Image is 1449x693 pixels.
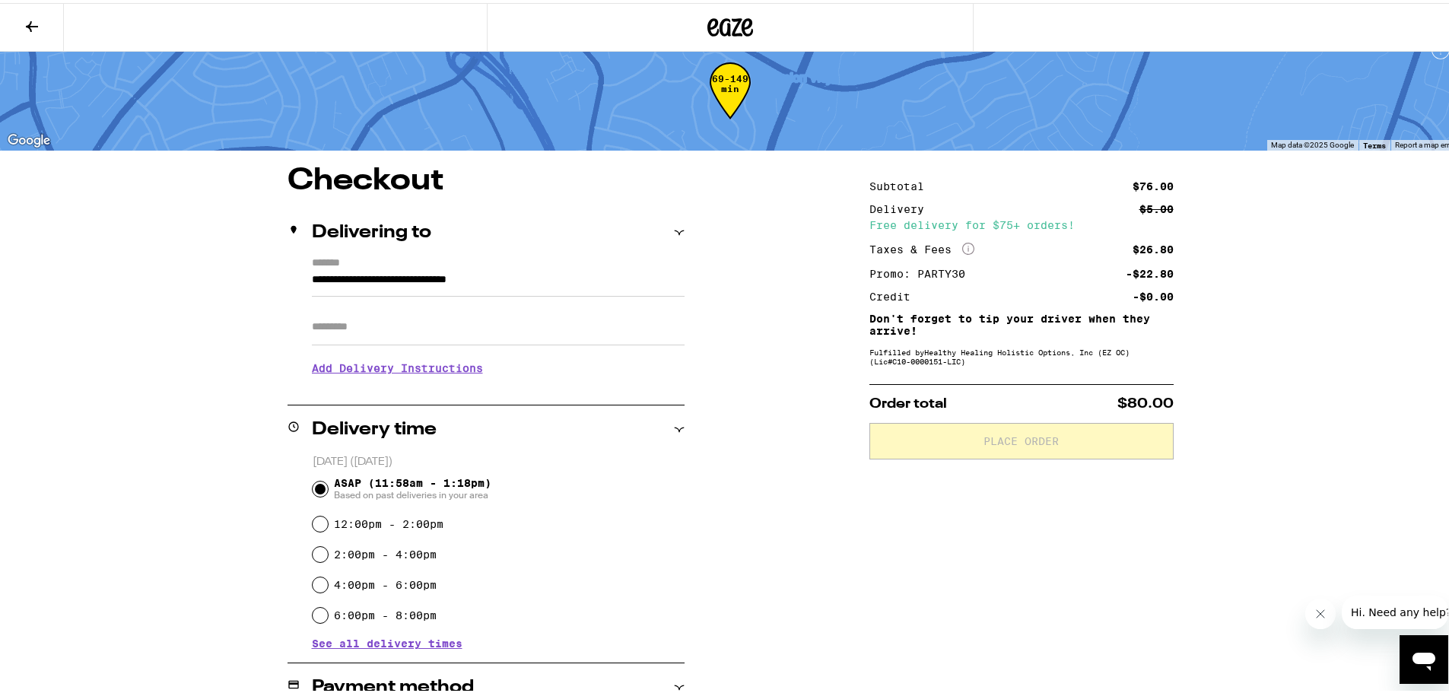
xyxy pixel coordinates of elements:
[334,545,437,558] label: 2:00pm - 4:00pm
[312,635,462,646] button: See all delivery times
[334,474,491,498] span: ASAP (11:58am - 1:18pm)
[1126,265,1174,276] div: -$22.80
[869,310,1174,334] p: Don't forget to tip your driver when they arrive!
[1117,394,1174,408] span: $80.00
[869,394,947,408] span: Order total
[9,11,110,23] span: Hi. Need any help?
[288,163,685,193] h1: Checkout
[1139,201,1174,211] div: $5.00
[334,606,437,618] label: 6:00pm - 8:00pm
[312,348,685,383] h3: Add Delivery Instructions
[869,201,935,211] div: Delivery
[1305,596,1336,626] iframe: Close message
[1133,241,1174,252] div: $26.80
[312,221,431,239] h2: Delivering to
[1271,138,1354,146] span: Map data ©2025 Google
[869,420,1174,456] button: Place Order
[983,433,1059,443] span: Place Order
[869,345,1174,363] div: Fulfilled by Healthy Healing Holistic Options, Inc (EZ OC) (Lic# C10-0000151-LIC )
[869,240,974,253] div: Taxes & Fees
[313,452,685,466] p: [DATE] ([DATE])
[1342,593,1448,626] iframe: Message from company
[4,128,54,148] a: Open this area in Google Maps (opens a new window)
[869,288,921,299] div: Credit
[710,71,751,128] div: 69-149 min
[1363,138,1386,147] a: Terms
[334,515,443,527] label: 12:00pm - 2:00pm
[1400,632,1448,681] iframe: Button to launch messaging window
[312,418,437,436] h2: Delivery time
[334,486,491,498] span: Based on past deliveries in your area
[334,576,437,588] label: 4:00pm - 6:00pm
[869,217,1174,227] div: Free delivery for $75+ orders!
[869,265,976,276] div: Promo: PARTY30
[4,128,54,148] img: Google
[869,178,935,189] div: Subtotal
[1133,288,1174,299] div: -$0.00
[1133,178,1174,189] div: $76.00
[312,383,685,395] p: We'll contact you at [PHONE_NUMBER] when we arrive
